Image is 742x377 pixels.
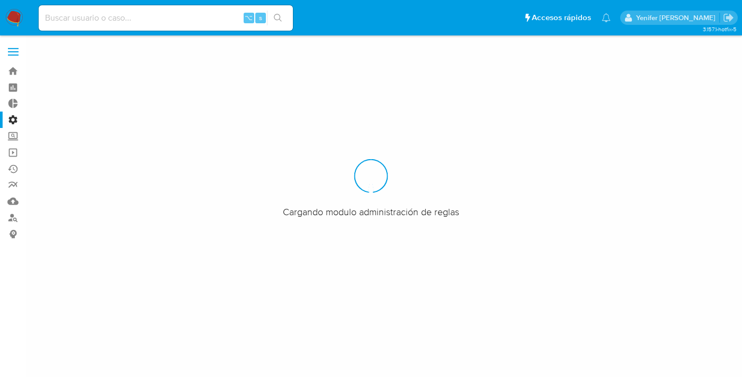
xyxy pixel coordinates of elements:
[283,205,459,218] span: Cargando modulo administración de reglas
[259,13,262,23] span: s
[602,13,611,22] a: Notificaciones
[723,12,734,23] a: Salir
[636,13,719,23] p: yenifer.pena@mercadolibre.com
[532,12,591,23] span: Accesos rápidos
[267,11,289,25] button: search-icon
[245,13,253,23] span: ⌥
[39,11,293,25] input: Buscar usuario o caso...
